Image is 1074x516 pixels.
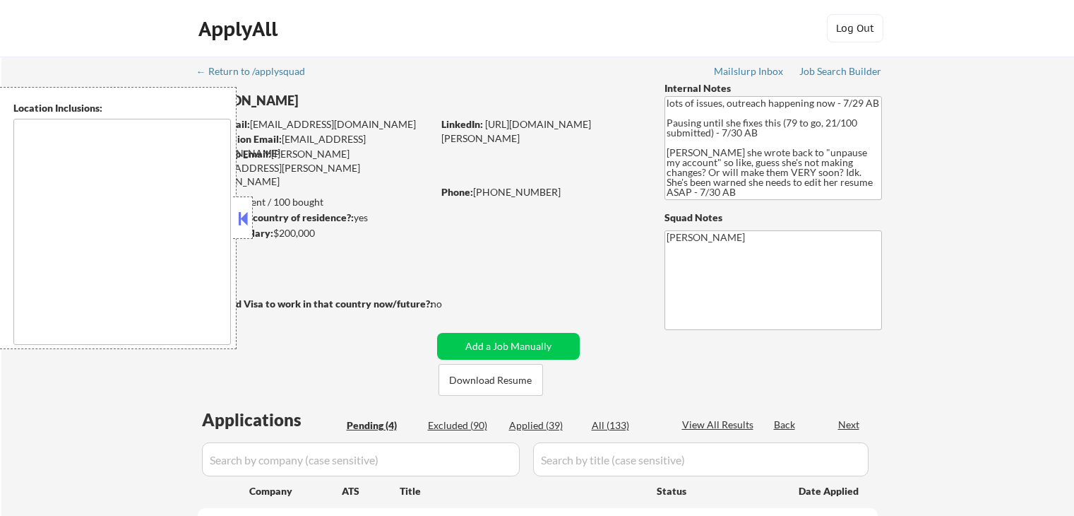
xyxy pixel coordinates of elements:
[428,418,499,433] div: Excluded (90)
[682,418,758,432] div: View All Results
[441,186,473,198] strong: Phone:
[592,418,662,433] div: All (133)
[202,411,342,428] div: Applications
[197,195,432,209] div: 39 sent / 100 bought
[198,298,433,310] strong: Will need Visa to work in that country now/future?:
[799,66,882,76] div: Job Search Builder
[714,66,784,76] div: Mailslurp Inbox
[196,66,318,80] a: ← Return to /applysquad
[714,66,784,80] a: Mailslurp Inbox
[838,418,861,432] div: Next
[198,132,432,160] div: [EMAIL_ADDRESS][DOMAIN_NAME]
[202,442,520,476] input: Search by company (case sensitive)
[441,118,483,130] strong: LinkedIn:
[774,418,796,432] div: Back
[347,418,417,433] div: Pending (4)
[509,418,580,433] div: Applied (39)
[533,442,869,476] input: Search by title (case sensitive)
[664,81,882,95] div: Internal Notes
[13,101,231,115] div: Location Inclusions:
[198,92,488,110] div: [PERSON_NAME]
[799,484,861,498] div: Date Applied
[198,117,432,131] div: [EMAIL_ADDRESS][DOMAIN_NAME]
[400,484,643,498] div: Title
[438,364,543,396] button: Download Resume
[441,185,641,199] div: [PHONE_NUMBER]
[657,478,778,503] div: Status
[249,484,342,498] div: Company
[827,14,883,42] button: Log Out
[197,211,428,225] div: yes
[342,484,400,498] div: ATS
[198,147,432,189] div: [PERSON_NAME][EMAIL_ADDRESS][PERSON_NAME][DOMAIN_NAME]
[441,118,591,144] a: [URL][DOMAIN_NAME][PERSON_NAME]
[664,211,882,225] div: Squad Notes
[437,333,580,360] button: Add a Job Manually
[198,17,282,41] div: ApplyAll
[197,211,354,223] strong: Can work in country of residence?:
[196,66,318,76] div: ← Return to /applysquad
[197,226,432,240] div: $200,000
[431,297,471,311] div: no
